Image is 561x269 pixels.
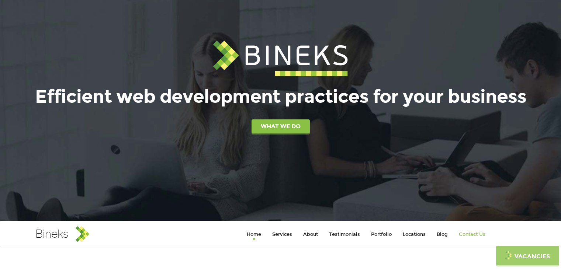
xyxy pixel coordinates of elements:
[76,226,89,242] img: Bineks
[241,227,267,242] a: Home
[515,252,550,261] span: Vacancies
[431,227,453,242] a: Blog
[496,246,559,265] a: Vacancies
[366,227,397,242] a: Portfolio
[397,227,431,242] a: Locations
[267,227,298,242] a: Services
[32,223,93,241] a: Bineks
[207,41,354,76] img: 76x157_white.png
[453,227,491,242] a: Contact Us
[298,227,323,242] a: About
[323,227,366,242] a: Testimonials
[252,119,310,133] a: WHAT WE DO
[505,251,513,259] img: link_to_vacancies
[35,227,68,240] span: Bineks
